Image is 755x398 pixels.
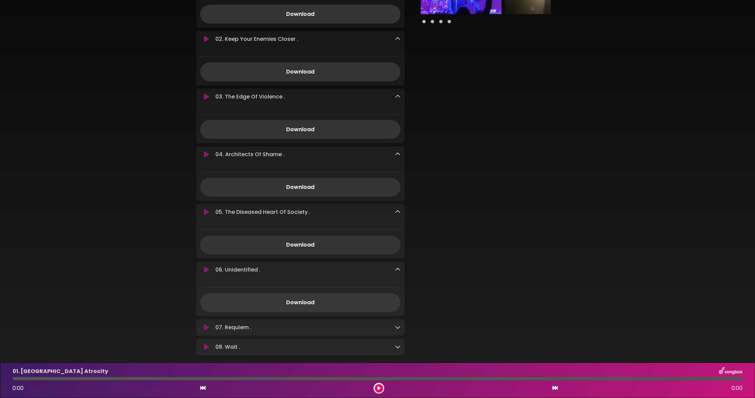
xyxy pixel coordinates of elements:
[200,62,400,81] a: Download
[12,367,108,375] p: 01. [GEOGRAPHIC_DATA] Atrocity
[215,323,251,332] p: 07. Requiem .
[215,93,285,101] p: 03. The Edge Of Violence .
[200,5,400,24] a: Download
[200,293,400,312] a: Download
[200,178,400,197] a: Download
[200,235,400,254] a: Download
[200,120,400,139] a: Download
[215,35,298,43] p: 02. Keep Your Enemies Closer .
[215,266,261,274] p: 06. Unidentified .
[215,343,240,351] p: 08. Wait .
[719,367,743,376] img: songbox-logo-white.png
[215,208,310,216] p: 05. The Diseased Heart Of Society .
[215,150,284,159] p: 04. Architects Of Shame .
